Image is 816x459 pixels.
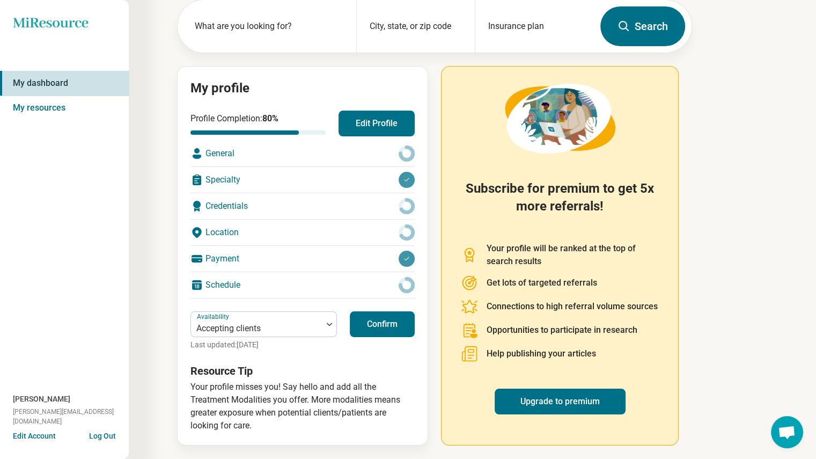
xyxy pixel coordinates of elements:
p: Opportunities to participate in research [487,324,637,337]
div: Open chat [771,416,803,448]
span: 80 % [262,113,278,123]
div: Location [190,220,415,245]
h3: Resource Tip [190,363,415,378]
div: Specialty [190,167,415,193]
p: Last updated: [DATE] [190,339,337,351]
h2: My profile [190,79,415,98]
label: What are you looking for? [195,20,343,33]
button: Confirm [350,311,415,337]
div: General [190,141,415,166]
label: Availability [197,313,231,320]
button: Search [600,6,685,46]
p: Get lots of targeted referrals [487,276,597,289]
p: Connections to high referral volume sources [487,300,658,313]
p: Your profile will be ranked at the top of search results [487,242,659,268]
a: Upgrade to premium [495,389,626,414]
p: Your profile misses you! Say hello and add all the Treatment Modalities you offer. More modalitie... [190,381,415,432]
p: Help publishing your articles [487,347,596,360]
div: Credentials [190,193,415,219]
div: Profile Completion: [190,112,326,135]
button: Log Out [89,431,116,439]
button: Edit Account [13,431,56,442]
h2: Subscribe for premium to get 5x more referrals! [461,180,659,229]
div: Schedule [190,272,415,298]
div: Payment [190,246,415,272]
span: [PERSON_NAME] [13,394,70,405]
button: Edit Profile [339,111,415,136]
span: [PERSON_NAME][EMAIL_ADDRESS][DOMAIN_NAME] [13,407,129,426]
